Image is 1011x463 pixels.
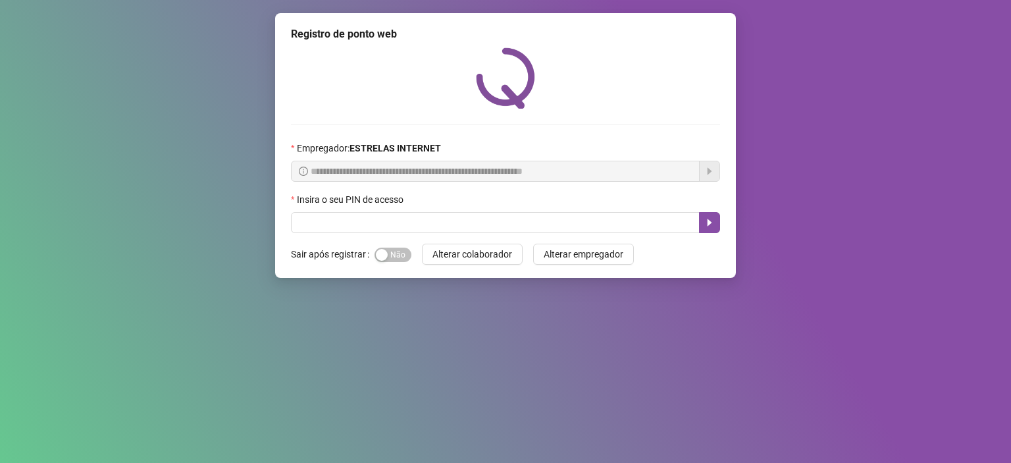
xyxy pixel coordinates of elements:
button: Alterar empregador [533,244,634,265]
span: Alterar colaborador [432,247,512,261]
strong: ESTRELAS INTERNET [350,143,441,153]
span: Empregador : [297,141,441,155]
label: Insira o seu PIN de acesso [291,192,412,207]
div: Registro de ponto web [291,26,720,42]
span: Alterar empregador [544,247,623,261]
span: caret-right [704,217,715,228]
img: QRPoint [476,47,535,109]
button: Alterar colaborador [422,244,523,265]
label: Sair após registrar [291,244,375,265]
span: info-circle [299,167,308,176]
